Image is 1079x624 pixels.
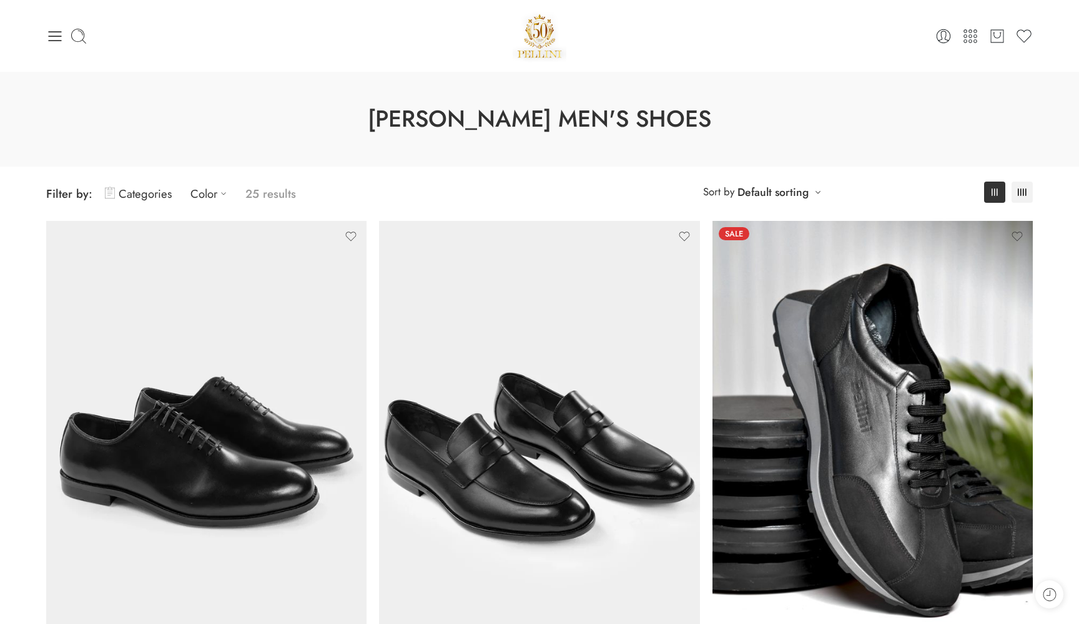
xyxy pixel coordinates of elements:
span: Filter by: [46,185,92,202]
h1: [PERSON_NAME] Men's Shoes [31,103,1048,135]
a: Cart [988,27,1006,45]
a: Login / Register [935,27,952,45]
img: Pellini [513,9,566,62]
span: Sort by [703,182,734,202]
p: 25 results [245,179,296,208]
a: Wishlist [1015,27,1033,45]
span: Sale [719,227,749,240]
a: Default sorting [737,183,809,201]
a: Color [190,179,233,208]
a: Categories [105,179,172,208]
a: Pellini - [513,9,566,62]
